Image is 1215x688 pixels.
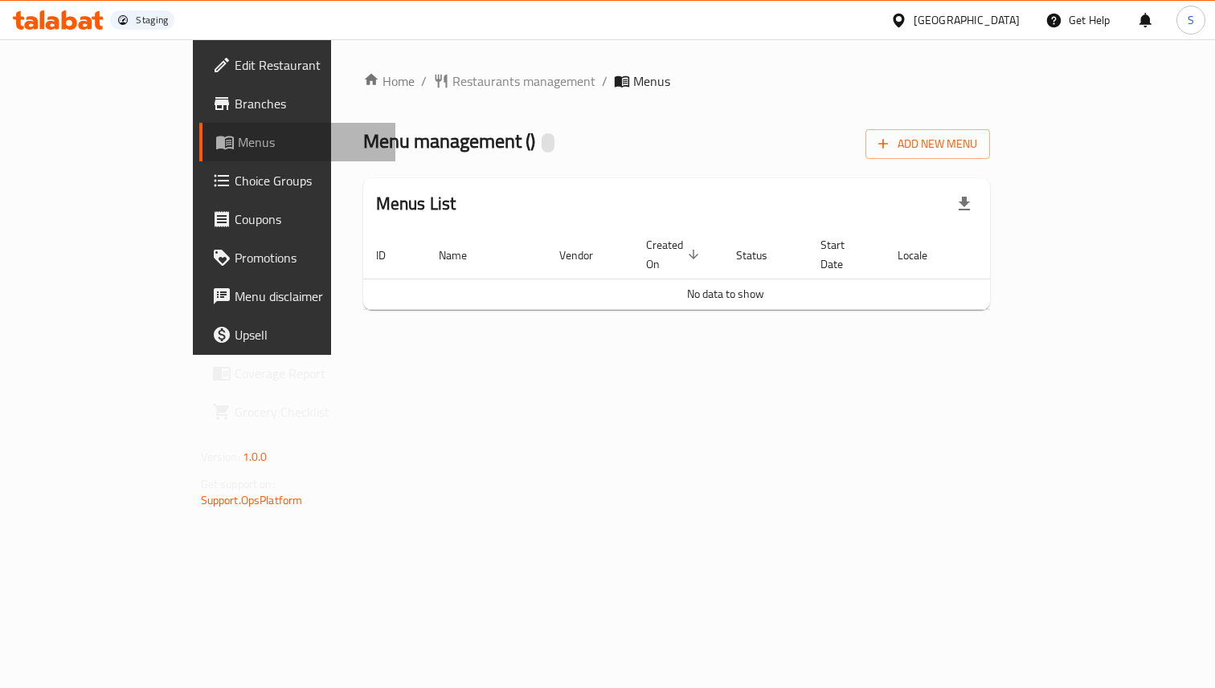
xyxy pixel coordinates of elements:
[439,246,488,265] span: Name
[945,185,984,223] div: Export file
[235,171,383,190] span: Choice Groups
[967,230,1088,279] th: Actions
[633,71,670,91] span: Menus
[238,132,383,152] span: Menus
[199,46,396,84] a: Edit Restaurant
[878,134,977,154] span: Add New Menu
[421,71,427,91] li: /
[243,446,268,467] span: 1.0.0
[376,246,407,265] span: ID
[559,246,614,265] span: Vendor
[687,283,764,304] span: No data to show
[199,277,396,316] a: Menu disclaimer
[199,84,396,123] a: Branches
[201,446,240,467] span: Version:
[199,316,396,354] a: Upsell
[201,490,303,511] a: Support.OpsPlatform
[199,238,396,277] a: Promotions
[235,55,383,75] span: Edit Restaurant
[235,402,383,421] span: Grocery Checklist
[235,248,383,267] span: Promotions
[363,123,535,159] span: Menu management ( )
[199,393,396,431] a: Grocery Checklist
[201,474,275,495] span: Get support on:
[235,287,383,306] span: Menu disclaimer
[199,123,396,161] a: Menus
[363,71,991,91] nav: breadcrumb
[602,71,607,91] li: /
[914,11,1020,29] div: [GEOGRAPHIC_DATA]
[235,210,383,229] span: Coupons
[235,94,383,113] span: Branches
[820,235,865,274] span: Start Date
[433,71,595,91] a: Restaurants management
[865,129,990,159] button: Add New Menu
[646,235,704,274] span: Created On
[898,246,948,265] span: Locale
[363,230,1088,310] table: enhanced table
[235,325,383,344] span: Upsell
[199,161,396,200] a: Choice Groups
[235,364,383,383] span: Coverage Report
[1188,11,1194,29] span: S
[136,14,168,26] div: Staging
[452,71,595,91] span: Restaurants management
[199,354,396,393] a: Coverage Report
[199,200,396,238] a: Coupons
[736,246,788,265] span: Status
[376,192,456,216] h2: Menus List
